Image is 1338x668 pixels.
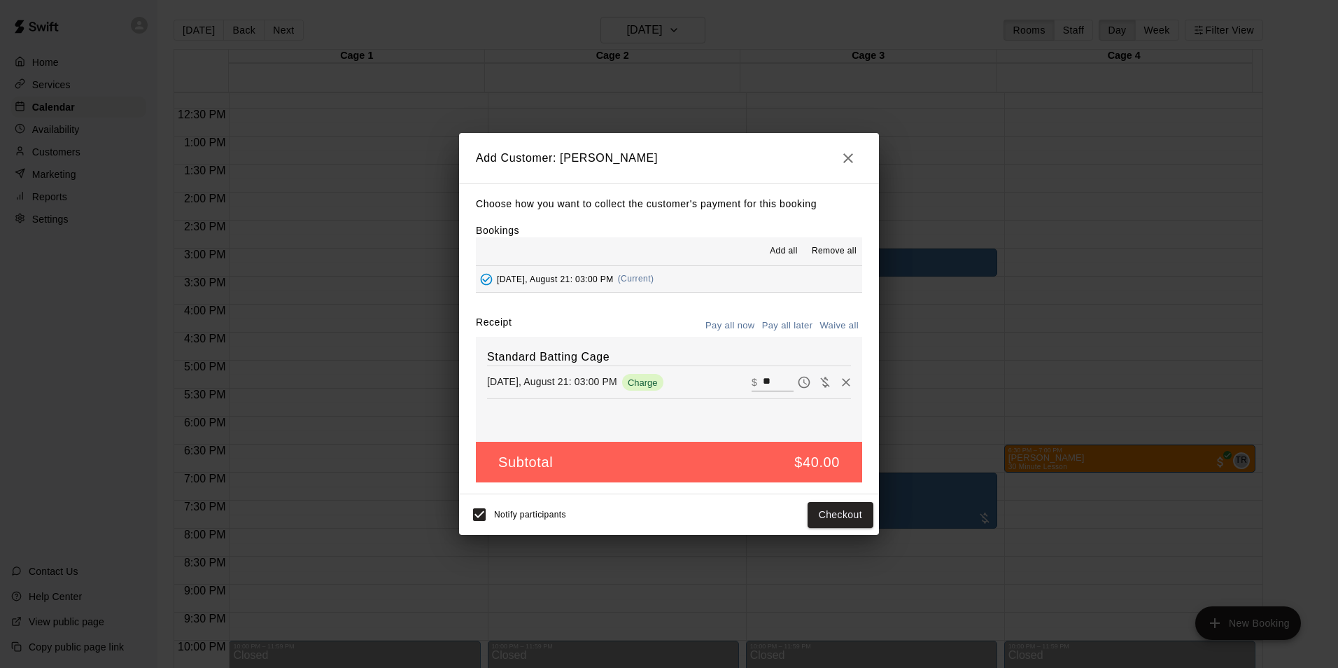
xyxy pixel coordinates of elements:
[494,510,566,520] span: Notify participants
[794,453,840,472] h5: $40.00
[752,375,757,389] p: $
[459,133,879,183] h2: Add Customer: [PERSON_NAME]
[761,240,806,263] button: Add all
[476,195,862,213] p: Choose how you want to collect the customer's payment for this booking
[770,244,798,258] span: Add all
[702,315,759,337] button: Pay all now
[812,244,857,258] span: Remove all
[487,375,617,389] p: [DATE], August 21: 03:00 PM
[618,274,654,284] span: (Current)
[476,266,862,292] button: Added - Collect Payment[DATE], August 21: 03:00 PM(Current)
[816,315,862,337] button: Waive all
[815,375,836,387] span: Waive payment
[759,315,817,337] button: Pay all later
[476,315,512,337] label: Receipt
[794,375,815,387] span: Pay later
[806,240,862,263] button: Remove all
[498,453,553,472] h5: Subtotal
[622,377,663,388] span: Charge
[476,225,519,236] label: Bookings
[808,502,873,528] button: Checkout
[497,274,614,284] span: [DATE], August 21: 03:00 PM
[487,348,851,366] h6: Standard Batting Cage
[476,269,497,290] button: Added - Collect Payment
[836,372,857,393] button: Remove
